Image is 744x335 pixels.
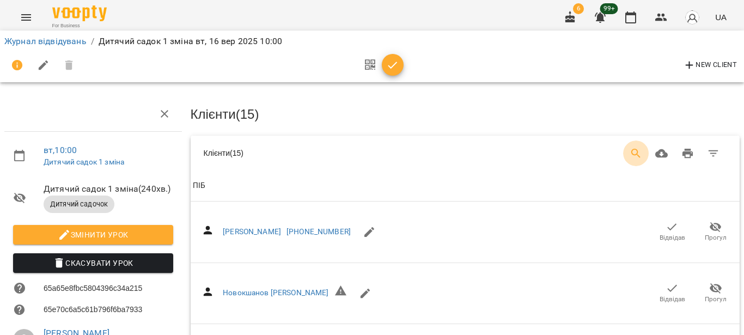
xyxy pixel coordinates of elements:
button: Змінити урок [13,225,173,245]
button: New Client [680,57,740,74]
li: 65e70c6a5c61b796f6ba7933 [4,299,182,321]
span: Відвідав [660,233,685,242]
a: Дитячий садок 1 зміна [44,157,124,166]
h6: Невірний формат телефону ${ phone } [334,284,347,302]
button: Прогул [694,278,737,308]
span: Змінити урок [22,228,164,241]
span: UA [715,11,727,23]
li: 65a65e8fbc5804396c34a215 [4,277,182,299]
button: Фільтр [700,141,727,167]
span: 6 [573,3,584,14]
button: Прогул [694,217,737,247]
nav: breadcrumb [4,35,740,48]
h3: Клієнти ( 15 ) [191,107,740,121]
span: Дитячий садочок [44,199,114,209]
span: ПІБ [193,179,738,192]
img: Voopty Logo [52,5,107,21]
span: Скасувати Урок [22,257,164,270]
span: New Client [683,59,737,72]
span: Прогул [705,233,727,242]
div: Table Toolbar [191,136,740,170]
button: Search [623,141,649,167]
a: [PHONE_NUMBER] [286,227,351,236]
button: Друк [675,141,701,167]
button: Відвідав [650,217,694,247]
span: Відвідав [660,295,685,304]
span: For Business [52,22,107,29]
div: Sort [193,179,205,192]
button: UA [711,7,731,27]
li: / [91,35,94,48]
button: Скасувати Урок [13,253,173,273]
button: Відвідав [650,278,694,308]
button: Завантажити CSV [649,141,675,167]
a: вт , 10:00 [44,145,77,155]
div: ПІБ [193,179,205,192]
span: Прогул [705,295,727,304]
img: avatar_s.png [685,10,700,25]
p: Дитячий садок 1 зміна вт, 16 вер 2025 10:00 [99,35,282,48]
a: [PERSON_NAME] [223,227,281,236]
button: Menu [13,4,39,31]
a: Новокшанов [PERSON_NAME] [223,288,329,297]
div: Клієнти ( 15 ) [204,148,434,159]
span: Дитячий садок 1 зміна ( 240 хв. ) [44,182,173,196]
a: Журнал відвідувань [4,36,87,46]
span: 99+ [600,3,618,14]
